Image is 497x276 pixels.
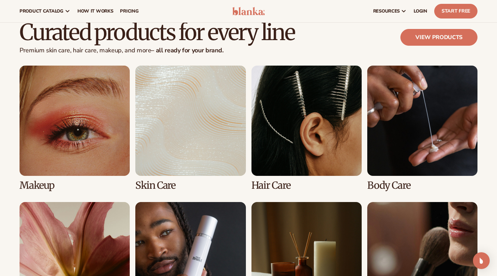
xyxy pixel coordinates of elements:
[20,8,63,14] span: product catalog
[434,4,477,18] a: Start Free
[20,47,295,54] p: Premium skin care, hair care, makeup, and more
[251,66,362,191] div: 3 / 8
[232,7,265,15] img: logo
[414,8,427,14] span: LOGIN
[400,29,477,46] a: View products
[473,252,490,269] div: Open Intercom Messenger
[20,180,130,191] h3: Makeup
[77,8,113,14] span: How It Works
[120,8,138,14] span: pricing
[251,180,362,191] h3: Hair Care
[367,180,477,191] h3: Body Care
[20,66,130,191] div: 1 / 8
[367,66,477,191] div: 4 / 8
[373,8,400,14] span: resources
[20,21,295,44] h2: Curated products for every line
[135,180,246,191] h3: Skin Care
[151,46,223,54] strong: – all ready for your brand.
[135,66,246,191] div: 2 / 8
